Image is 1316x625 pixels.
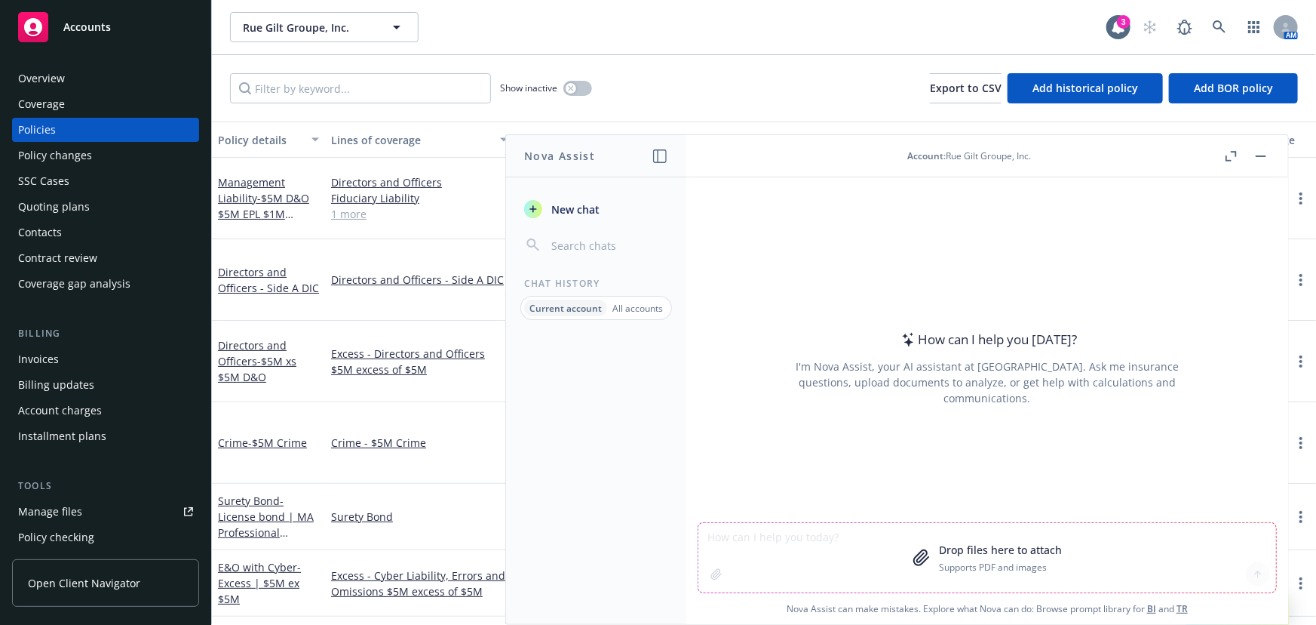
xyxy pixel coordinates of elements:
[12,347,199,371] a: Invoices
[934,132,1034,148] div: Expiration date
[331,568,508,599] a: Excess - Cyber Liability, Errors and Omissions $5M excess of $5M
[331,509,508,525] a: Surety Bond
[218,354,296,384] span: - $5M xs $5M D&O
[930,73,1002,103] button: Export to CSV
[218,338,296,384] a: Directors and Officers
[331,190,508,206] a: Fiduciary Liability
[12,272,199,296] a: Coverage gap analysis
[18,525,94,550] div: Policy checking
[18,246,97,270] div: Contract review
[907,149,1031,162] div: : Rue Gilt Groupe, Inc.
[18,92,65,116] div: Coverage
[1176,602,1188,615] a: TR
[940,542,1063,558] p: Drop files here to attach
[18,424,106,448] div: Installment plans
[692,593,1282,624] span: Nova Assist can make mistakes. Explore what Nova can do: Browse prompt library for and
[230,12,419,42] button: Rue Gilt Groupe, Inc.
[506,277,686,290] div: Chat History
[1266,132,1313,148] div: Stage
[1292,353,1310,371] a: more
[218,560,301,606] a: E&O with Cyber
[18,143,92,168] div: Policy changes
[12,424,199,448] a: Installment plans
[248,436,307,450] span: - $5M Crime
[518,196,674,223] button: New chat
[212,122,325,158] button: Policy details
[18,347,59,371] div: Invoices
[18,195,90,219] div: Quoting plans
[514,122,664,158] button: Policy number
[529,302,602,315] p: Current account
[218,560,301,606] span: - Excess | $5M ex $5M
[12,220,199,245] a: Contacts
[524,148,595,164] h1: Nova Assist
[18,169,69,193] div: SSC Cases
[218,265,319,295] a: Directors and Officers - Side A DIC
[1147,122,1260,158] button: Billing method
[18,399,102,423] div: Account charges
[12,6,199,48] a: Accounts
[1057,122,1147,158] button: Premium
[612,302,663,315] p: All accounts
[1147,602,1156,615] a: BI
[670,132,793,148] div: Market details
[1292,434,1310,452] a: more
[1032,81,1138,95] span: Add historical policy
[331,132,491,148] div: Lines of coverage
[12,143,199,168] a: Policy changes
[12,373,199,397] a: Billing updates
[12,66,199,91] a: Overview
[331,272,508,288] a: Directors and Officers - Side A DIC
[12,169,199,193] a: SSC Cases
[664,122,815,158] button: Market details
[18,66,65,91] div: Overview
[63,21,111,33] span: Accounts
[12,246,199,270] a: Contract review
[12,92,199,116] a: Coverage
[325,122,514,158] button: Lines of coverage
[331,435,508,451] a: Crime - $5M Crime
[331,206,508,222] a: 1 more
[548,202,600,217] span: New chat
[1292,574,1310,593] a: more
[928,122,1057,158] button: Expiration date
[243,20,373,35] span: Rue Gilt Groupe, Inc.
[12,326,199,341] div: Billing
[28,575,140,591] span: Open Client Navigator
[1292,189,1310,208] a: more
[18,500,82,524] div: Manage files
[218,494,314,556] a: Surety Bond
[18,220,62,245] div: Contacts
[1170,12,1200,42] a: Report a Bug
[12,500,199,524] a: Manage files
[1239,12,1269,42] a: Switch app
[12,118,199,142] a: Policies
[331,346,508,377] a: Excess - Directors and Officers $5M excess of $5M
[775,359,1199,406] div: I'm Nova Assist, your AI assistant at [GEOGRAPHIC_DATA]. Ask me insurance questions, upload docum...
[218,436,307,450] a: Crime
[1153,132,1238,148] div: Billing method
[12,195,199,219] a: Quoting plans
[331,174,508,190] a: Directors and Officers
[1135,12,1165,42] a: Start snowing
[12,479,199,494] div: Tools
[12,525,199,550] a: Policy checking
[18,373,94,397] div: Billing updates
[1292,508,1310,526] a: more
[218,191,309,237] span: - $5M D&O $5M EPL $1M Fiduciary
[1063,132,1124,148] div: Premium
[1169,73,1298,103] button: Add BOR policy
[12,399,199,423] a: Account charges
[1117,15,1130,29] div: 3
[907,149,943,162] span: Account
[1008,73,1163,103] button: Add historical policy
[218,175,309,237] a: Management Liability
[18,272,130,296] div: Coverage gap analysis
[1194,81,1273,95] span: Add BOR policy
[500,82,557,94] span: Show inactive
[18,118,56,142] div: Policies
[821,132,906,148] div: Effective date
[1292,271,1310,289] a: more
[930,81,1002,95] span: Export to CSV
[218,132,302,148] div: Policy details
